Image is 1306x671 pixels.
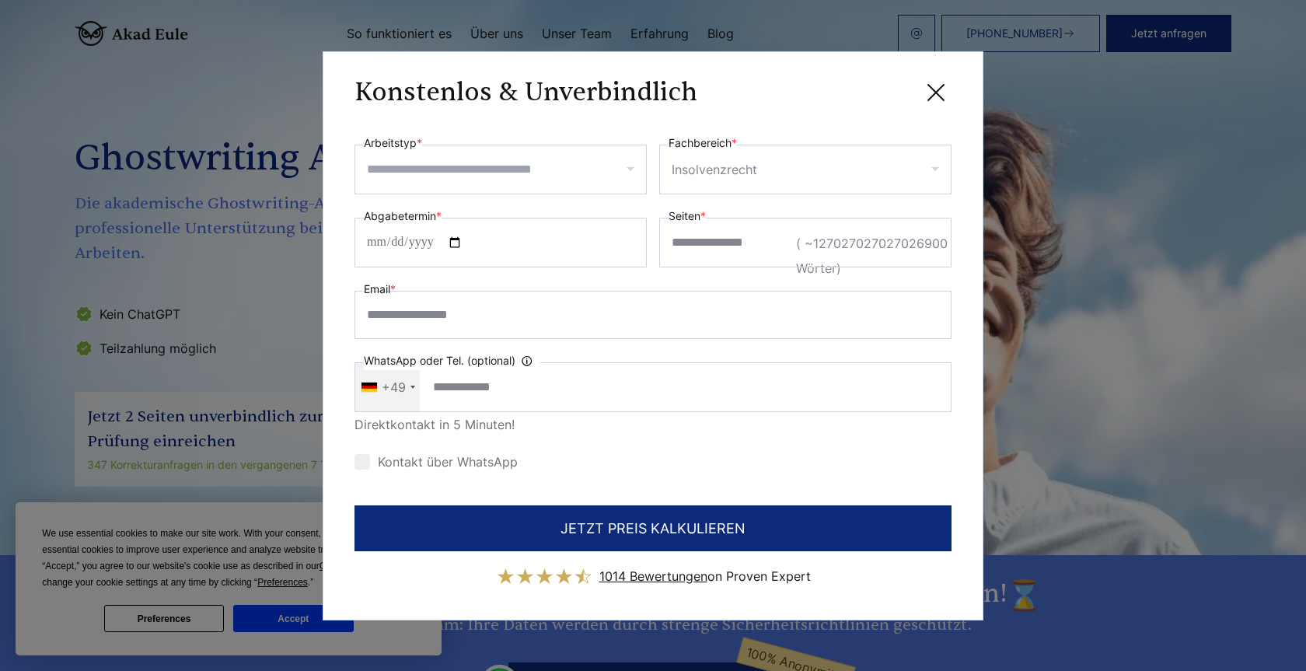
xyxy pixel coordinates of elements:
label: WhatsApp oder Tel. (optional) [364,351,540,370]
label: Fachbereich [669,134,737,152]
label: Abgabetermin [364,207,442,225]
span: 1014 Bewertungen [599,568,707,584]
label: Seiten [669,207,706,225]
div: Direktkontakt in 5 Minuten! [354,412,952,437]
label: Arbeitstyp [364,134,422,152]
div: Telephone country code [355,363,420,411]
div: +49 [382,375,406,400]
div: on Proven Expert [599,564,811,589]
button: JETZT PREIS KALKULIEREN [354,505,952,551]
h3: Konstenlos & Unverbindlich [354,77,697,108]
label: Kontakt über WhatsApp [354,454,518,470]
label: Email [364,280,396,299]
div: Insolvenzrecht [672,157,757,182]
